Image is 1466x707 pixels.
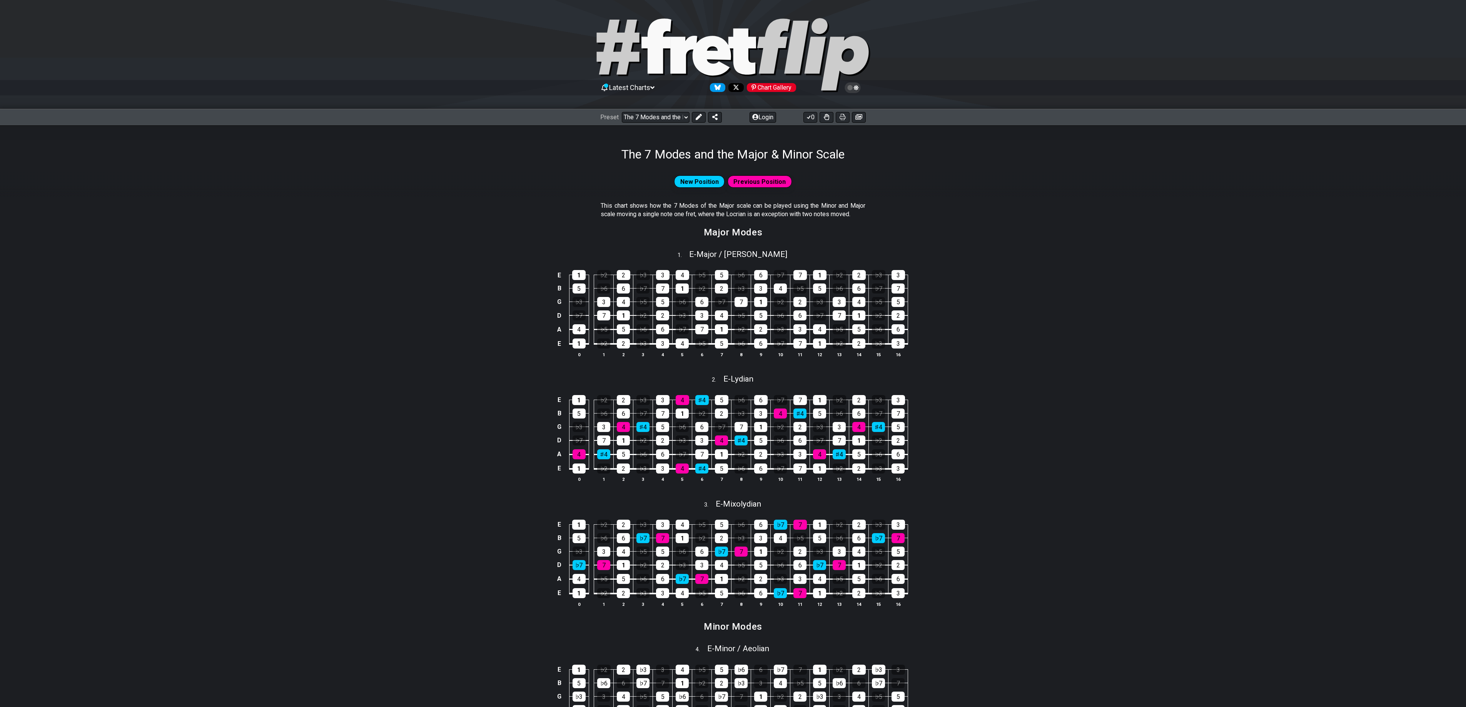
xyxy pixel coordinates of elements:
[774,435,787,445] div: ♭6
[872,283,885,293] div: ♭7
[833,422,846,432] div: 3
[774,310,787,320] div: ♭6
[555,322,564,337] td: A
[833,270,846,280] div: ♭2
[790,475,810,484] th: 11
[852,520,866,530] div: 2
[600,113,619,121] span: Preset
[673,475,692,484] th: 5
[735,409,748,419] div: ♭3
[852,464,865,474] div: 2
[833,409,846,419] div: ♭6
[617,449,630,459] div: 5
[614,475,633,484] th: 2
[892,310,905,320] div: 2
[636,464,650,474] div: ♭3
[695,520,709,530] div: ♭5
[774,409,787,419] div: 4
[892,422,905,432] div: 5
[597,338,610,348] div: ♭2
[680,176,719,187] span: New Position
[573,464,586,474] div: 1
[715,464,728,474] div: 5
[656,270,670,280] div: 3
[872,464,885,474] div: ♭3
[621,147,845,162] h1: The 7 Modes and the Major & Minor Scale
[617,324,630,334] div: 5
[848,84,857,91] span: Toggle light / dark theme
[573,324,586,334] div: 4
[622,112,690,123] select: Preset
[597,449,610,459] div: ♯4
[774,270,787,280] div: ♭7
[656,520,670,530] div: 3
[695,464,708,474] div: ♯4
[852,310,865,320] div: 1
[676,283,689,293] div: 1
[774,297,787,307] div: ♭2
[676,324,689,334] div: ♭7
[597,464,610,474] div: ♭2
[852,409,865,419] div: 6
[715,283,728,293] div: 2
[849,475,869,484] th: 14
[715,395,728,405] div: 5
[892,297,905,307] div: 5
[833,310,846,320] div: 7
[569,475,589,484] th: 0
[810,350,830,359] th: 12
[676,435,689,445] div: ♭3
[751,350,771,359] th: 9
[617,297,630,307] div: 4
[793,422,806,432] div: 2
[594,475,614,484] th: 1
[813,283,826,293] div: 5
[836,112,850,123] button: Print
[833,324,846,334] div: ♭5
[892,409,905,419] div: 7
[754,422,767,432] div: 1
[833,395,846,405] div: ♭2
[774,338,787,348] div: ♭7
[695,395,709,405] div: ♯4
[617,464,630,474] div: 2
[833,283,846,293] div: ♭6
[617,422,630,432] div: 4
[617,270,630,280] div: 2
[617,435,630,445] div: 1
[754,310,767,320] div: 5
[892,270,905,280] div: 3
[617,395,630,405] div: 2
[597,435,610,445] div: 7
[731,350,751,359] th: 8
[774,449,787,459] div: ♭3
[774,324,787,334] div: ♭3
[892,324,905,334] div: 6
[754,520,768,530] div: 6
[731,475,751,484] th: 8
[813,324,826,334] div: 4
[695,324,708,334] div: 7
[636,409,650,419] div: ♭7
[813,409,826,419] div: 5
[555,420,564,434] td: G
[813,338,826,348] div: 1
[872,422,885,432] div: ♯4
[793,283,806,293] div: ♭5
[852,112,866,123] button: Create image
[617,338,630,348] div: 2
[656,395,670,405] div: 3
[636,310,650,320] div: ♭2
[715,297,728,307] div: ♭7
[695,338,708,348] div: ♭5
[636,338,650,348] div: ♭3
[852,270,866,280] div: 2
[793,435,806,445] div: 6
[735,324,748,334] div: ♭2
[695,310,708,320] div: 3
[892,435,905,445] div: 2
[833,338,846,348] div: ♭2
[892,338,905,348] div: 3
[636,520,650,530] div: ♭3
[793,464,806,474] div: 7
